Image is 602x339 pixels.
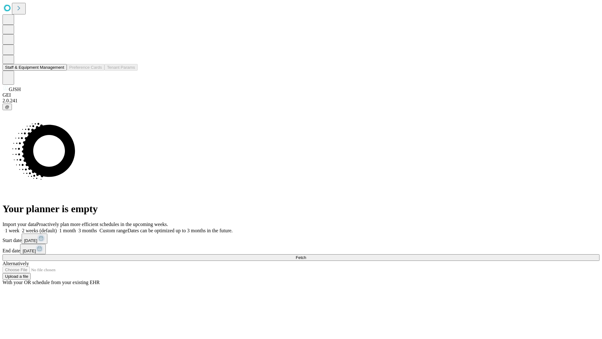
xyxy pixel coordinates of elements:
button: Preference Cards [67,64,104,71]
span: 2 weeks (default) [22,228,57,233]
span: Dates can be optimized up to 3 months in the future. [128,228,233,233]
h1: Your planner is empty [3,203,599,215]
div: GEI [3,92,599,98]
span: 3 months [78,228,97,233]
button: Fetch [3,254,599,261]
div: End date [3,244,599,254]
span: [DATE] [24,238,37,243]
span: [DATE] [23,249,36,253]
button: Staff & Equipment Management [3,64,67,71]
span: Import your data [3,222,36,227]
div: 2.0.241 [3,98,599,104]
span: 1 week [5,228,19,233]
span: Alternatively [3,261,29,266]
span: GJSH [9,87,21,92]
span: 1 month [59,228,76,233]
span: Custom range [99,228,127,233]
span: @ [5,105,9,109]
button: @ [3,104,12,110]
span: Proactively plan more efficient schedules in the upcoming weeks. [36,222,168,227]
button: [DATE] [20,244,46,254]
span: Fetch [296,255,306,260]
button: Upload a file [3,273,31,280]
button: [DATE] [22,234,47,244]
button: Tenant Params [104,64,138,71]
span: With your OR schedule from your existing EHR [3,280,100,285]
div: Start date [3,234,599,244]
